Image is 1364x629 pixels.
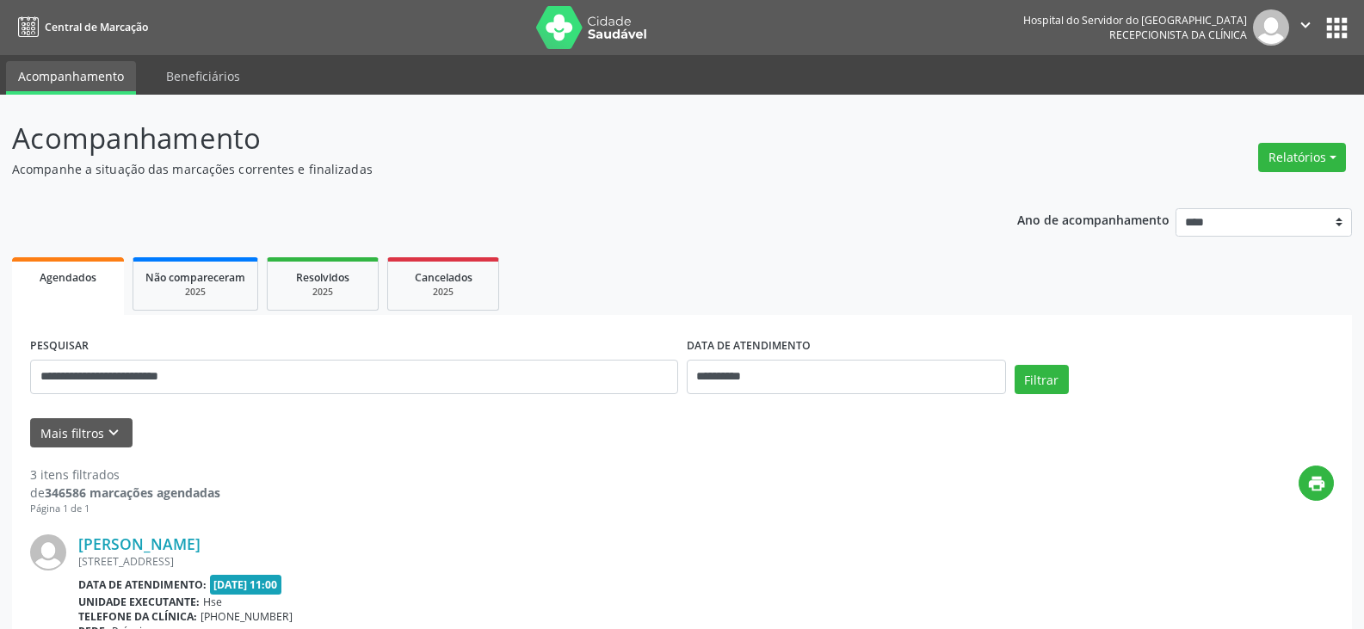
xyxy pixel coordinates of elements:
[40,270,96,285] span: Agendados
[78,577,207,592] b: Data de atendimento:
[1296,15,1315,34] i: 
[1017,208,1170,230] p: Ano de acompanhamento
[45,484,220,501] strong: 346586 marcações agendadas
[1253,9,1289,46] img: img
[104,423,123,442] i: keyboard_arrow_down
[30,502,220,516] div: Página 1 de 1
[1322,13,1352,43] button: apps
[30,333,89,360] label: PESQUISAR
[145,286,245,299] div: 2025
[154,61,252,91] a: Beneficiários
[78,554,1076,569] div: [STREET_ADDRESS]
[210,575,282,595] span: [DATE] 11:00
[201,609,293,624] span: [PHONE_NUMBER]
[12,160,950,178] p: Acompanhe a situação das marcações correntes e finalizadas
[78,609,197,624] b: Telefone da clínica:
[30,418,133,448] button: Mais filtroskeyboard_arrow_down
[1023,13,1247,28] div: Hospital do Servidor do [GEOGRAPHIC_DATA]
[12,117,950,160] p: Acompanhamento
[203,595,222,609] span: Hse
[687,333,811,360] label: DATA DE ATENDIMENTO
[415,270,472,285] span: Cancelados
[30,534,66,570] img: img
[1258,143,1346,172] button: Relatórios
[30,484,220,502] div: de
[296,270,349,285] span: Resolvidos
[280,286,366,299] div: 2025
[12,13,148,41] a: Central de Marcação
[145,270,245,285] span: Não compareceram
[45,20,148,34] span: Central de Marcação
[1015,365,1069,394] button: Filtrar
[6,61,136,95] a: Acompanhamento
[30,466,220,484] div: 3 itens filtrados
[1307,474,1326,493] i: print
[1299,466,1334,501] button: print
[1289,9,1322,46] button: 
[400,286,486,299] div: 2025
[78,595,200,609] b: Unidade executante:
[78,534,201,553] a: [PERSON_NAME]
[1109,28,1247,42] span: Recepcionista da clínica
